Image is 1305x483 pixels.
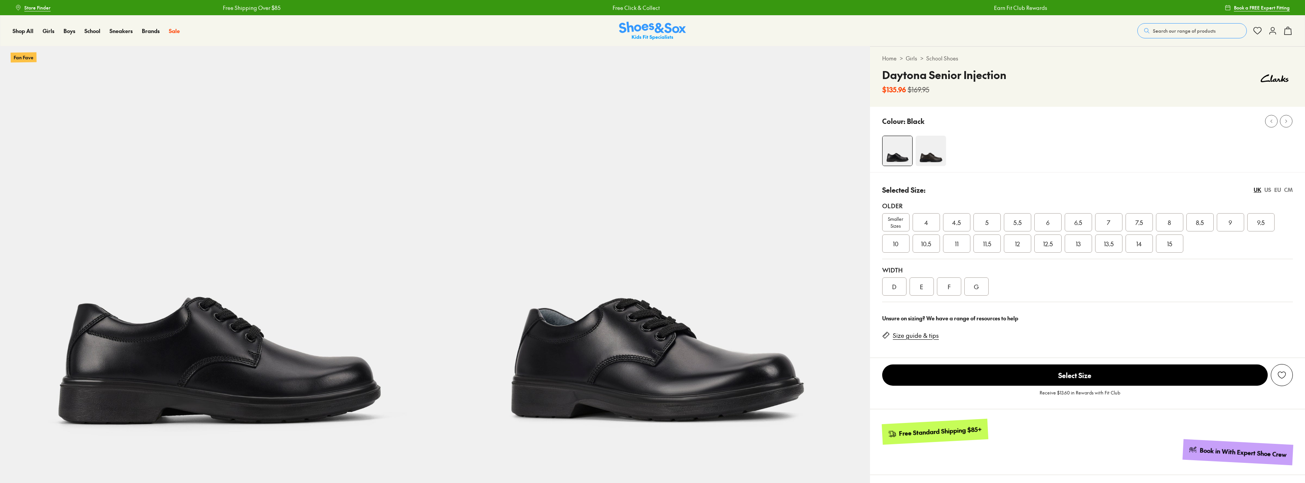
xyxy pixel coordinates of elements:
[435,46,870,481] img: 5-114118_1
[1200,446,1287,459] div: Book in With Expert Shoe Crew
[13,27,33,35] a: Shop All
[15,1,51,14] a: Store Finder
[1264,186,1271,194] div: US
[1229,218,1232,227] span: 9
[1104,239,1114,248] span: 13.5
[1271,364,1293,386] button: Add to Wishlist
[882,314,1293,322] div: Unsure on sizing? We have a range of resources to help
[222,4,280,12] a: Free Shipping Over $85
[907,116,924,126] p: Black
[882,265,1293,274] div: Width
[1137,23,1247,38] button: Search our range of products
[619,22,686,40] img: SNS_Logo_Responsive.svg
[64,27,75,35] a: Boys
[1196,218,1204,227] span: 8.5
[1284,186,1293,194] div: CM
[893,239,899,248] span: 10
[952,218,961,227] span: 4.5
[883,215,909,229] span: Smaller Sizes
[43,27,54,35] a: Girls
[983,239,991,248] span: 11.5
[1015,239,1020,248] span: 12
[24,4,51,11] span: Store Finder
[169,27,180,35] a: Sale
[1043,239,1053,248] span: 12.5
[1168,218,1171,227] span: 8
[1013,218,1022,227] span: 5.5
[882,201,1293,210] div: Older
[1167,239,1172,248] span: 15
[1183,439,1293,466] a: Book in With Expert Shoe Crew
[1225,1,1290,14] a: Book a FREE Expert Fitting
[882,364,1268,386] span: Select Size
[11,52,37,62] p: Fan Fave
[893,331,939,340] a: Size guide & tips
[882,67,1007,83] h4: Daytona Senior Injection
[1040,389,1120,403] p: Receive $13.60 in Rewards with Fit Club
[1076,239,1081,248] span: 13
[985,218,989,227] span: 5
[1274,186,1281,194] div: EU
[619,22,686,40] a: Shoes & Sox
[1254,186,1261,194] div: UK
[916,136,946,166] img: 4-109640_1
[110,27,133,35] a: Sneakers
[882,419,988,445] a: Free Standard Shipping $85+
[1135,218,1143,227] span: 7.5
[921,239,931,248] span: 10.5
[612,4,659,12] a: Free Click & Collect
[882,185,926,195] p: Selected Size:
[955,239,959,248] span: 11
[964,277,989,296] div: G
[1153,27,1216,34] span: Search our range of products
[908,84,929,95] s: $169.95
[926,54,958,62] a: School Shoes
[1046,218,1049,227] span: 6
[882,84,906,95] b: $135.96
[1074,218,1082,227] span: 6.5
[993,4,1046,12] a: Earn Fit Club Rewards
[142,27,160,35] a: Brands
[924,218,928,227] span: 4
[882,54,1293,62] div: > >
[906,54,917,62] a: Girls
[1136,239,1142,248] span: 14
[1234,4,1290,11] span: Book a FREE Expert Fitting
[1256,67,1293,90] img: Vendor logo
[882,364,1268,386] button: Select Size
[882,54,897,62] a: Home
[899,425,982,438] div: Free Standard Shipping $85+
[84,27,100,35] a: School
[937,277,961,296] div: F
[1107,218,1110,227] span: 7
[1257,218,1265,227] span: 9.5
[882,277,907,296] div: D
[910,277,934,296] div: E
[883,136,912,166] img: 4-114117_1
[882,116,905,126] p: Colour:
